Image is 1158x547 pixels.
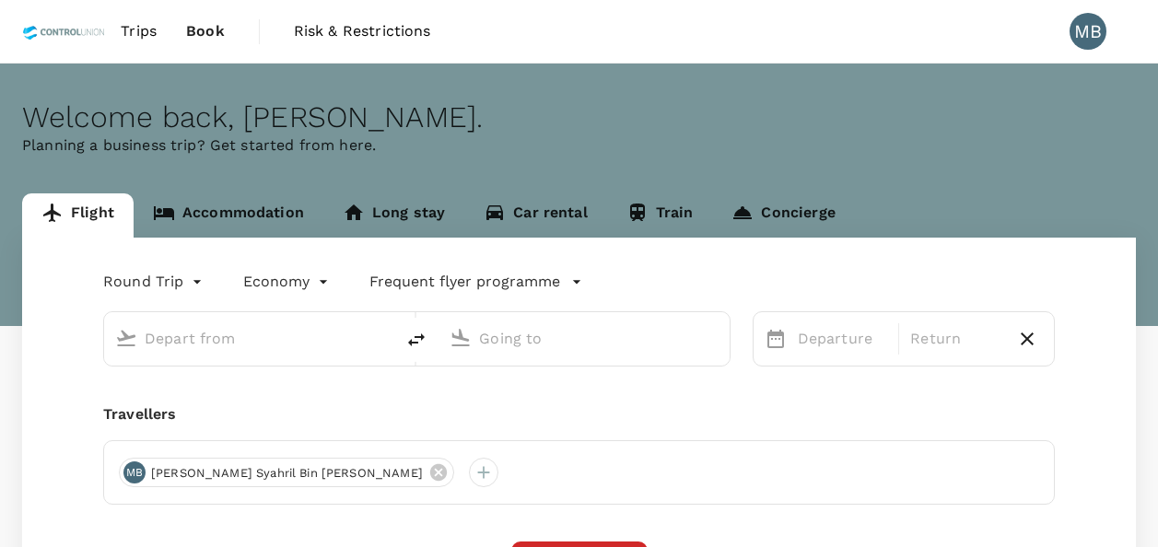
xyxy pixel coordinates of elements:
div: MB [1070,13,1106,50]
div: MB [123,461,146,483]
p: Return [910,328,1000,350]
span: Trips [121,20,157,42]
div: Economy [243,267,333,297]
a: Train [607,193,713,238]
span: [PERSON_NAME] Syahril Bin [PERSON_NAME] [140,464,434,483]
div: Travellers [103,403,1055,425]
a: Car rental [464,193,607,238]
span: Book [186,20,225,42]
a: Flight [22,193,134,238]
div: MB[PERSON_NAME] Syahril Bin [PERSON_NAME] [119,458,454,487]
div: Welcome back , [PERSON_NAME] . [22,100,1136,134]
p: Frequent flyer programme [369,271,560,293]
a: Long stay [323,193,464,238]
div: Round Trip [103,267,206,297]
input: Depart from [145,324,356,353]
p: Planning a business trip? Get started from here. [22,134,1136,157]
button: Open [717,336,720,340]
a: Concierge [712,193,854,238]
button: Frequent flyer programme [369,271,582,293]
button: delete [394,318,439,362]
p: Departure [798,328,888,350]
input: Going to [479,324,690,353]
button: Open [381,336,385,340]
a: Accommodation [134,193,323,238]
span: Risk & Restrictions [294,20,431,42]
img: Control Union Malaysia Sdn. Bhd. [22,11,106,52]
